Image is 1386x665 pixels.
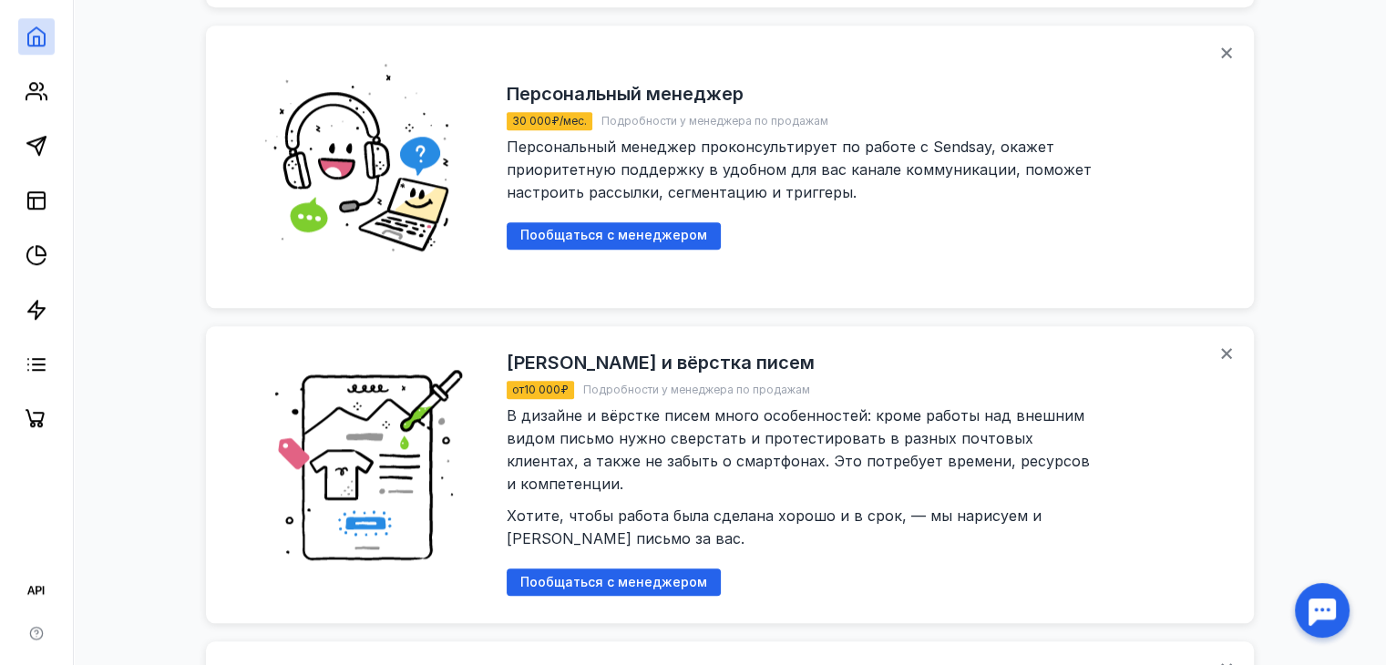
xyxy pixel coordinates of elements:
span: Пообщаться с менеджером [520,228,707,243]
span: от 10 000 ₽ [512,383,569,396]
span: Персональный менеджер проконсультирует по работе c Sendsay, окажет приоритетную поддержку в удобн... [507,138,1096,201]
button: Пообщаться с менеджером [507,222,721,250]
span: 30 000 ₽/мес. [512,114,587,128]
span: В дизайне и вёрстке писем много особенностей: кроме работы над внешним видом письмо нужно сверста... [507,406,1099,547]
img: 2bafc98e3950c34a22cbbb97456e6291.png [252,353,479,581]
span: Подробности у менеджера по продажам [583,383,810,396]
h2: [PERSON_NAME] и вёрстка писем [507,352,815,373]
button: Пообщаться с менеджером [507,568,721,596]
img: ab5e35b0dfeb9adb93b00a895b99bff1.png [252,53,479,281]
span: Подробности у менеджера по продажам [601,114,828,128]
h2: Персональный менеджер [507,83,744,105]
span: Пообщаться с менеджером [520,575,707,590]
